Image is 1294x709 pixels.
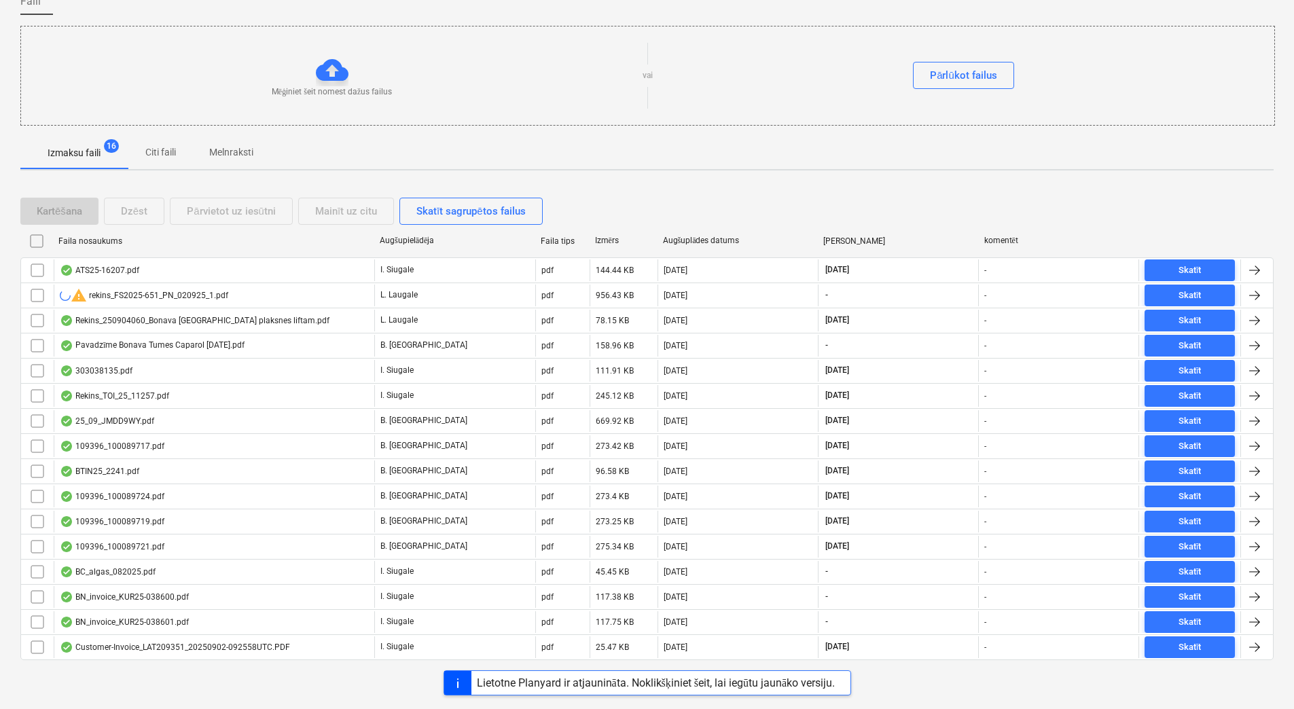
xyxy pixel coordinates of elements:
[104,139,119,153] span: 16
[541,492,554,501] div: pdf
[60,315,73,326] div: OCR pabeigts
[60,441,73,452] div: OCR pabeigts
[1179,464,1202,479] div: Skatīt
[1145,586,1235,608] button: Skatīt
[60,390,73,401] div: OCR pabeigts
[1145,259,1235,281] button: Skatīt
[48,146,101,160] p: Izmaksu faili
[664,567,687,577] div: [DATE]
[596,467,629,476] div: 96.58 KB
[596,416,634,426] div: 669.92 KB
[541,391,554,401] div: pdf
[1179,388,1202,404] div: Skatīt
[824,566,829,577] span: -
[541,642,554,652] div: pdf
[541,341,554,350] div: pdf
[824,314,850,326] span: [DATE]
[380,365,414,376] p: I. Siugale
[416,202,526,220] div: Skatīt sagrupētos failus
[1179,363,1202,379] div: Skatīt
[60,592,73,602] div: OCR pabeigts
[1145,310,1235,331] button: Skatīt
[1179,615,1202,630] div: Skatīt
[984,366,986,376] div: -
[664,416,687,426] div: [DATE]
[1179,414,1202,429] div: Skatīt
[1179,489,1202,505] div: Skatīt
[913,62,1014,89] button: Pārlūkot failus
[984,642,986,652] div: -
[984,617,986,627] div: -
[380,390,414,401] p: I. Siugale
[60,617,73,628] div: OCR pabeigts
[541,592,554,602] div: pdf
[824,465,850,477] span: [DATE]
[541,291,554,300] div: pdf
[596,542,634,551] div: 275.34 KB
[60,441,164,452] div: 109396_100089717.pdf
[596,642,629,652] div: 25.47 KB
[60,491,164,502] div: 109396_100089724.pdf
[60,365,73,376] div: OCR pabeigts
[664,542,687,551] div: [DATE]
[1226,644,1294,709] iframe: Chat Widget
[1145,561,1235,583] button: Skatīt
[596,341,634,350] div: 158.96 KB
[144,145,177,160] p: Citi faili
[984,266,986,275] div: -
[643,70,653,81] p: vai
[984,316,986,325] div: -
[1145,636,1235,658] button: Skatīt
[60,516,164,527] div: 109396_100089719.pdf
[596,617,634,627] div: 117.75 KB
[824,541,850,552] span: [DATE]
[984,492,986,501] div: -
[930,67,997,84] div: Pārlūkot failus
[824,289,829,301] span: -
[596,441,634,451] div: 273.42 KB
[664,316,687,325] div: [DATE]
[60,617,189,628] div: BN_invoice_KUR25-038601.pdf
[1145,611,1235,633] button: Skatīt
[380,236,530,246] div: Augšupielādēja
[664,642,687,652] div: [DATE]
[984,236,1134,246] div: komentēt
[380,289,418,301] p: L. Laugale
[1145,536,1235,558] button: Skatīt
[399,198,543,225] button: Skatīt sagrupētos failus
[60,416,73,426] div: OCR pabeigts
[60,491,73,502] div: OCR pabeigts
[1145,435,1235,457] button: Skatīt
[664,441,687,451] div: [DATE]
[541,517,554,526] div: pdf
[1145,460,1235,482] button: Skatīt
[20,26,1275,126] div: Mēģiniet šeit nomest dažus failusvaiPārlūkot failus
[664,467,687,476] div: [DATE]
[824,515,850,527] span: [DATE]
[984,517,986,526] div: -
[60,340,245,351] div: Pavadzīme Bonava Tumes Caparol [DATE].pdf
[541,366,554,376] div: pdf
[596,266,634,275] div: 144.44 KB
[664,366,687,376] div: [DATE]
[380,340,467,351] p: B. [GEOGRAPHIC_DATA]
[824,616,829,628] span: -
[984,341,986,350] div: -
[984,592,986,602] div: -
[1179,439,1202,454] div: Skatīt
[1145,511,1235,532] button: Skatīt
[984,416,986,426] div: -
[60,466,139,477] div: BTIN25_2241.pdf
[541,567,554,577] div: pdf
[209,145,253,160] p: Melnraksti
[60,265,73,276] div: OCR pabeigts
[596,291,634,300] div: 956.43 KB
[1145,410,1235,432] button: Skatīt
[664,266,687,275] div: [DATE]
[596,492,629,501] div: 273.4 KB
[60,340,73,351] div: OCR pabeigts
[984,467,986,476] div: -
[1179,263,1202,278] div: Skatīt
[1179,539,1202,555] div: Skatīt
